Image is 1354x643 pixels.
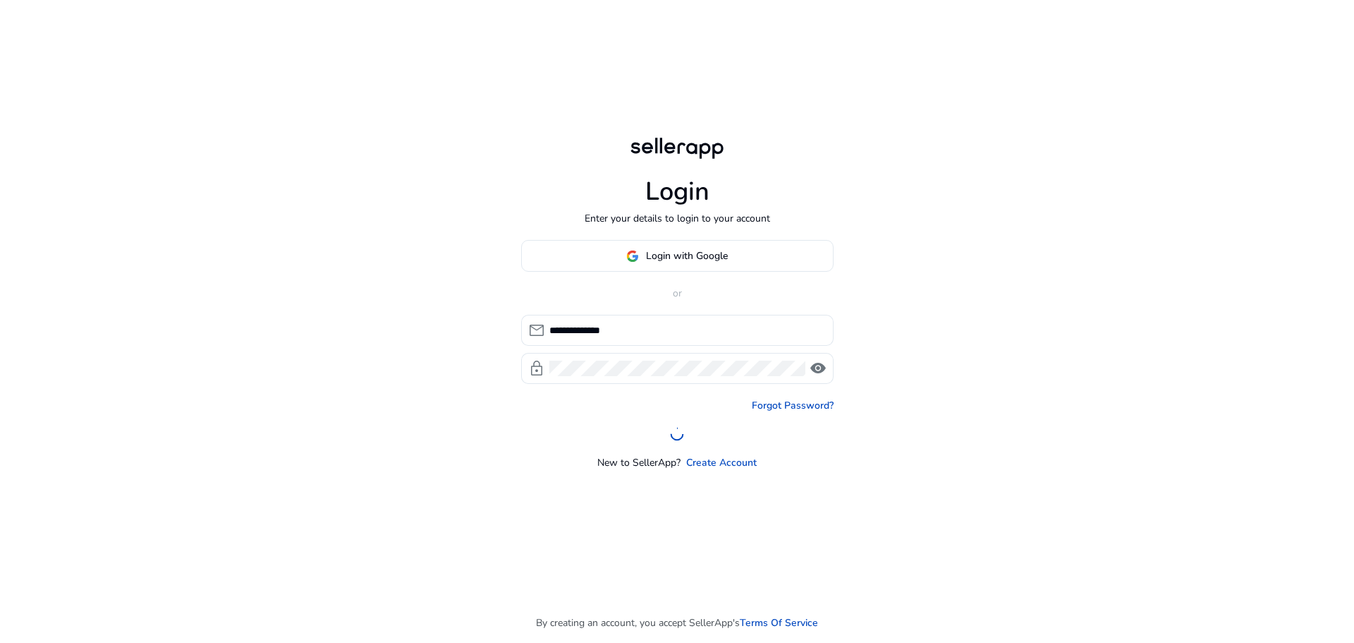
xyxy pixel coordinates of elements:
button: Login with Google [521,240,834,272]
h1: Login [645,176,709,207]
a: Forgot Password? [752,398,834,413]
a: Create Account [686,455,757,470]
span: mail [528,322,545,339]
a: Terms Of Service [740,615,818,630]
p: New to SellerApp? [597,455,681,470]
span: Login with Google [646,248,728,263]
span: lock [528,360,545,377]
p: or [521,286,834,301]
p: Enter your details to login to your account [585,211,770,226]
img: google-logo.svg [626,250,639,263]
span: visibility [810,360,827,377]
